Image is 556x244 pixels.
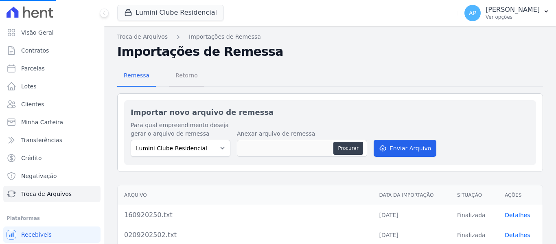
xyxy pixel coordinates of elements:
[333,142,363,155] button: Procurar
[372,205,451,225] td: [DATE]
[21,29,54,37] span: Visão Geral
[21,100,44,108] span: Clientes
[3,168,101,184] a: Negativação
[451,185,498,205] th: Situação
[486,14,540,20] p: Ver opções
[171,67,203,84] span: Retorno
[21,136,62,144] span: Transferências
[372,185,451,205] th: Data da Importação
[486,6,540,14] p: [PERSON_NAME]
[3,78,101,95] a: Lotes
[21,118,63,126] span: Minha Carteira
[117,66,156,87] a: Remessa
[237,130,367,138] label: Anexar arquivo de remessa
[117,5,224,20] button: Lumini Clube Residencial
[189,33,261,41] a: Importações de Remessa
[3,42,101,59] a: Contratos
[3,24,101,41] a: Visão Geral
[21,82,37,90] span: Lotes
[124,230,366,240] div: 0209202502.txt
[3,186,101,202] a: Troca de Arquivos
[21,190,72,198] span: Troca de Arquivos
[131,121,230,138] label: Para qual empreendimento deseja gerar o arquivo de remessa
[117,33,168,41] a: Troca de Arquivos
[505,212,530,218] a: Detalhes
[117,33,543,41] nav: Breadcrumb
[131,107,530,118] h2: Importar novo arquivo de remessa
[3,96,101,112] a: Clientes
[21,154,42,162] span: Crédito
[374,140,436,157] button: Enviar Arquivo
[119,67,154,84] span: Remessa
[469,10,476,16] span: AP
[3,132,101,148] a: Transferências
[498,185,543,205] th: Ações
[21,46,49,55] span: Contratos
[124,210,366,220] div: 160920250.txt
[3,150,101,166] a: Crédito
[3,226,101,243] a: Recebíveis
[169,66,204,87] a: Retorno
[7,213,97,223] div: Plataformas
[451,205,498,225] td: Finalizada
[505,232,530,238] a: Detalhes
[458,2,556,24] button: AP [PERSON_NAME] Ver opções
[117,44,543,59] h2: Importações de Remessa
[21,64,45,73] span: Parcelas
[3,114,101,130] a: Minha Carteira
[117,66,204,87] nav: Tab selector
[21,172,57,180] span: Negativação
[3,60,101,77] a: Parcelas
[118,185,372,205] th: Arquivo
[21,231,52,239] span: Recebíveis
